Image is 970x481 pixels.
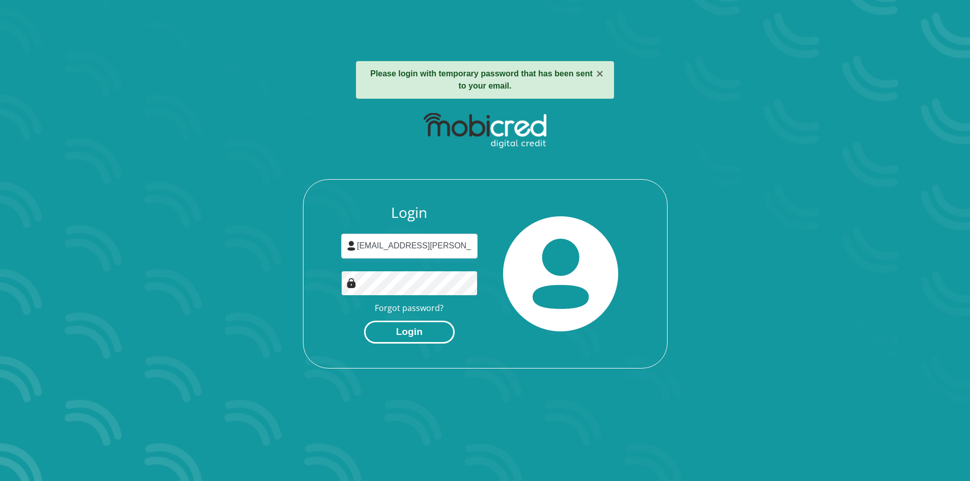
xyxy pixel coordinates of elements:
img: mobicred logo [424,113,546,149]
img: Image [346,278,356,288]
strong: Please login with temporary password that has been sent to your email. [370,69,593,90]
h3: Login [341,204,478,221]
img: user-icon image [346,241,356,251]
input: Username [341,234,478,259]
a: Forgot password? [375,302,444,314]
button: × [596,68,603,80]
button: Login [364,321,455,344]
